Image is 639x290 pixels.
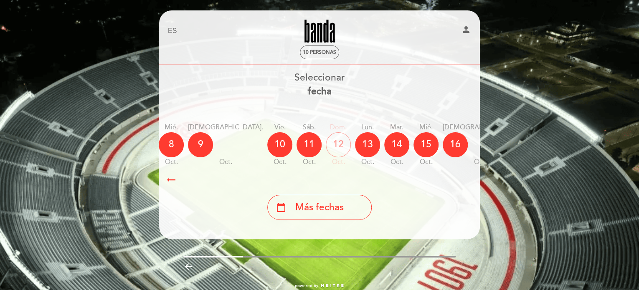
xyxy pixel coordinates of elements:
[183,262,193,272] i: arrow_backward
[295,283,318,289] span: powered by
[443,157,518,167] div: oct.
[326,132,351,157] div: 12
[413,123,439,132] div: mié.
[303,49,336,55] span: 10 personas
[267,157,292,167] div: oct.
[295,201,344,214] span: Más fechas
[461,25,471,35] i: person
[159,132,184,157] div: 8
[297,123,322,132] div: sáb.
[355,132,380,157] div: 13
[297,132,322,157] div: 11
[355,123,380,132] div: lun.
[413,157,439,167] div: oct.
[384,123,409,132] div: mar.
[413,132,439,157] div: 15
[159,123,184,132] div: mié.
[308,86,332,97] b: fecha
[188,123,263,132] div: [DEMOGRAPHIC_DATA].
[188,132,213,157] div: 9
[355,157,380,167] div: oct.
[159,157,184,167] div: oct.
[384,157,409,167] div: oct.
[443,132,468,157] div: 16
[295,283,344,289] a: powered by
[267,132,292,157] div: 10
[276,200,286,214] i: calendar_today
[159,71,480,98] div: Seleccionar
[326,157,351,167] div: oct.
[443,123,518,132] div: [DEMOGRAPHIC_DATA].
[267,20,372,43] a: Banda
[326,123,351,132] div: dom.
[384,132,409,157] div: 14
[165,171,177,189] i: arrow_right_alt
[320,284,344,288] img: MEITRE
[297,157,322,167] div: oct.
[461,25,471,38] button: person
[267,123,292,132] div: vie.
[188,157,263,167] div: oct.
